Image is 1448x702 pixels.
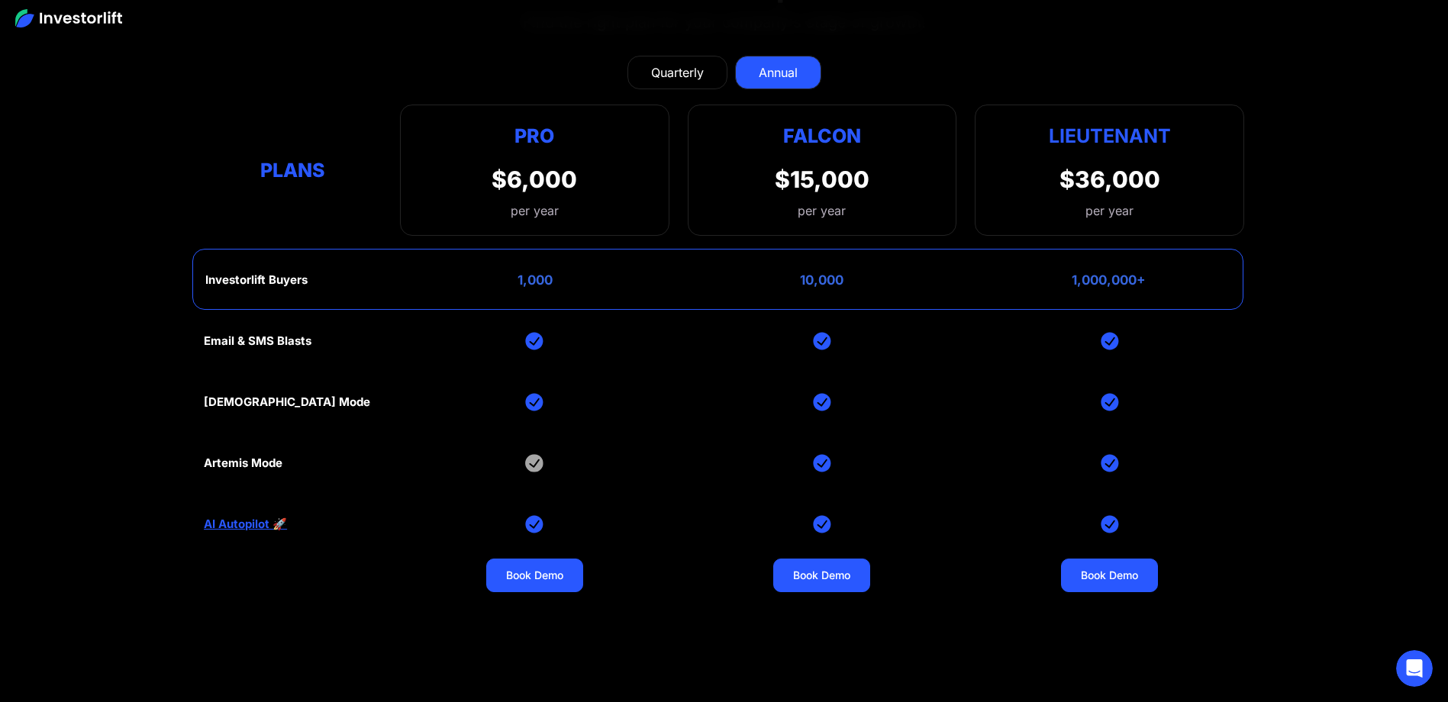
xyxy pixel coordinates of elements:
a: Book Demo [1061,559,1158,592]
div: per year [798,201,846,220]
div: Investorlift Buyers [205,273,308,287]
div: Pro [492,121,577,150]
div: 10,000 [800,272,843,288]
h2: No messages [102,253,204,272]
div: 1,000,000+ [1072,272,1146,288]
div: 1,000 [518,272,553,288]
a: Book Demo [773,559,870,592]
div: Annual [759,63,798,82]
div: Close [268,6,295,34]
div: $36,000 [1059,166,1160,193]
iframe: Intercom live chat [1396,650,1433,687]
button: Send us a message [70,430,235,460]
span: Messages [199,514,258,525]
div: [DEMOGRAPHIC_DATA] Mode [204,395,370,409]
a: AI Autopilot 🚀 [204,517,287,531]
div: $15,000 [775,166,869,193]
div: per year [492,201,577,220]
div: Artemis Mode [204,456,282,470]
div: $6,000 [492,166,577,193]
div: Quarterly [651,63,704,82]
h1: Messages [113,7,195,33]
div: per year [1085,201,1134,220]
div: Plans [204,156,382,185]
button: Messages [153,476,305,537]
span: Home [60,514,92,525]
span: Messages from the team will be shown here [35,287,271,302]
div: Email & SMS Blasts [204,334,311,348]
a: Book Demo [486,559,583,592]
strong: Lieutenant [1049,124,1171,147]
div: Falcon [783,121,861,150]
